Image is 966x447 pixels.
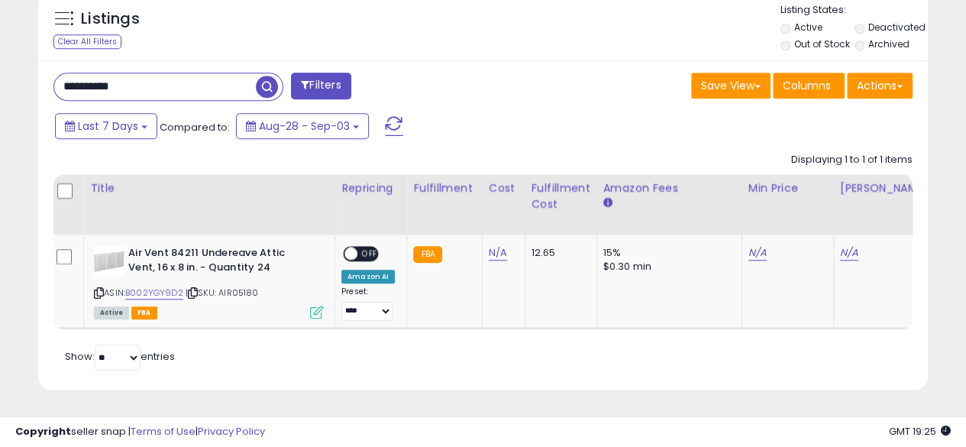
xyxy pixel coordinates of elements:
div: seller snap | | [15,425,265,439]
div: 15% [603,246,730,260]
div: Title [90,180,328,196]
button: Aug-28 - Sep-03 [236,113,369,139]
a: N/A [489,245,507,261]
div: Amazon Fees [603,180,735,196]
div: Clear All Filters [53,34,121,49]
span: Show: entries [65,349,175,364]
a: B002YGY9D2 [125,287,183,300]
div: Min Price [748,180,827,196]
div: Amazon AI [341,270,395,283]
span: Last 7 Days [78,118,138,134]
small: FBA [413,246,441,263]
div: Preset: [341,287,395,321]
span: FBA [131,306,157,319]
a: Terms of Use [131,424,195,439]
div: Fulfillment Cost [531,180,590,212]
div: Repricing [341,180,400,196]
span: 2025-09-11 19:25 GMT [889,424,951,439]
button: Last 7 Days [55,113,157,139]
span: Columns [783,78,831,93]
p: Listing States: [780,3,928,18]
div: Fulfillment [413,180,475,196]
span: All listings currently available for purchase on Amazon [94,306,129,319]
a: N/A [840,245,858,261]
img: 31-6fqPfI8L._SL40_.jpg [94,246,124,277]
label: Archived [868,37,909,50]
div: [PERSON_NAME] [840,180,931,196]
button: Filters [291,73,351,99]
div: $0.30 min [603,260,730,274]
b: Air Vent 84211 Undereave Attic Vent, 16 x 8 in. - Quantity 24 [128,246,314,278]
span: | SKU: AIR05180 [186,287,259,299]
label: Deactivated [868,21,926,34]
a: Privacy Policy [198,424,265,439]
label: Out of Stock [793,37,849,50]
div: ASIN: [94,246,323,317]
div: 12.65 [531,246,585,260]
label: Active [793,21,822,34]
h5: Listings [81,8,140,30]
div: Displaying 1 to 1 of 1 items [791,153,913,167]
button: Columns [773,73,845,99]
button: Actions [847,73,913,99]
span: Compared to: [160,120,230,134]
small: Amazon Fees. [603,196,612,210]
button: Save View [691,73,771,99]
strong: Copyright [15,424,71,439]
a: N/A [748,245,767,261]
div: Cost [489,180,519,196]
span: OFF [357,248,382,261]
span: Aug-28 - Sep-03 [259,118,350,134]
